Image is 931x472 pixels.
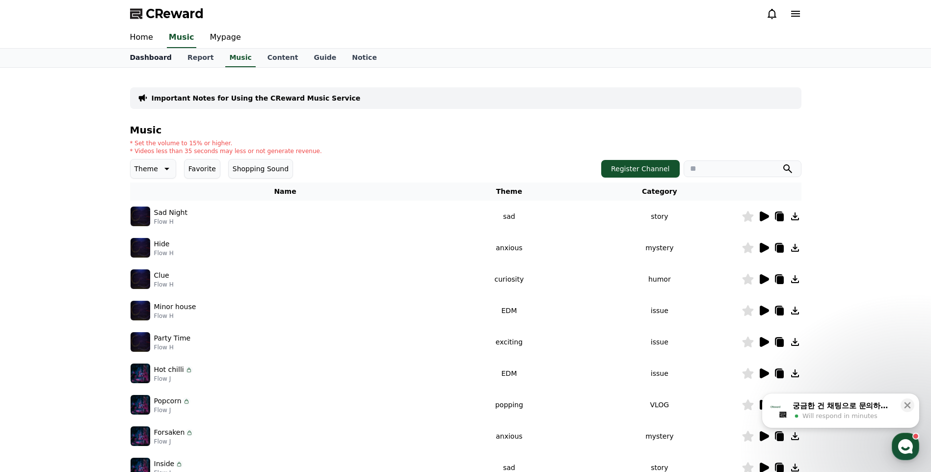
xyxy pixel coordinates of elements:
[131,395,150,415] img: music
[152,93,361,103] a: Important Notes for Using the CReward Music Service
[154,375,193,383] p: Flow J
[578,358,741,389] td: issue
[131,238,150,258] img: music
[306,49,344,67] a: Guide
[154,406,190,414] p: Flow J
[130,183,441,201] th: Name
[154,365,184,375] p: Hot chilli
[167,27,196,48] a: Music
[154,208,187,218] p: Sad Night
[131,207,150,226] img: music
[154,270,169,281] p: Clue
[3,311,65,336] a: Home
[131,332,150,352] img: music
[130,139,322,147] p: * Set the volume to 15% or higher.
[131,301,150,320] img: music
[122,27,161,48] a: Home
[154,281,174,288] p: Flow H
[25,326,42,334] span: Home
[154,218,187,226] p: Flow H
[578,263,741,295] td: humor
[225,49,255,67] a: Music
[130,125,801,135] h4: Music
[154,459,175,469] p: Inside
[344,49,385,67] a: Notice
[578,420,741,452] td: mystery
[578,326,741,358] td: issue
[441,326,578,358] td: exciting
[441,232,578,263] td: anxious
[127,311,188,336] a: Settings
[154,312,196,320] p: Flow H
[130,159,176,179] button: Theme
[441,201,578,232] td: sad
[154,343,191,351] p: Flow H
[228,159,293,179] button: Shopping Sound
[578,201,741,232] td: story
[154,249,174,257] p: Flow H
[260,49,306,67] a: Content
[180,49,222,67] a: Report
[131,364,150,383] img: music
[131,269,150,289] img: music
[154,427,185,438] p: Forsaken
[134,162,158,176] p: Theme
[131,426,150,446] img: music
[441,183,578,201] th: Theme
[578,232,741,263] td: mystery
[81,326,110,334] span: Messages
[122,49,180,67] a: Dashboard
[154,333,191,343] p: Party Time
[441,358,578,389] td: EDM
[130,147,322,155] p: * Videos less than 35 seconds may less or not generate revenue.
[441,263,578,295] td: curiosity
[65,311,127,336] a: Messages
[578,389,741,420] td: VLOG
[146,6,204,22] span: CReward
[154,396,182,406] p: Popcorn
[578,295,741,326] td: issue
[154,302,196,312] p: Minor house
[202,27,249,48] a: Mypage
[441,295,578,326] td: EDM
[441,420,578,452] td: anxious
[601,160,680,178] button: Register Channel
[145,326,169,334] span: Settings
[184,159,220,179] button: Favorite
[154,239,170,249] p: Hide
[578,183,741,201] th: Category
[130,6,204,22] a: CReward
[441,389,578,420] td: popping
[154,438,194,446] p: Flow J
